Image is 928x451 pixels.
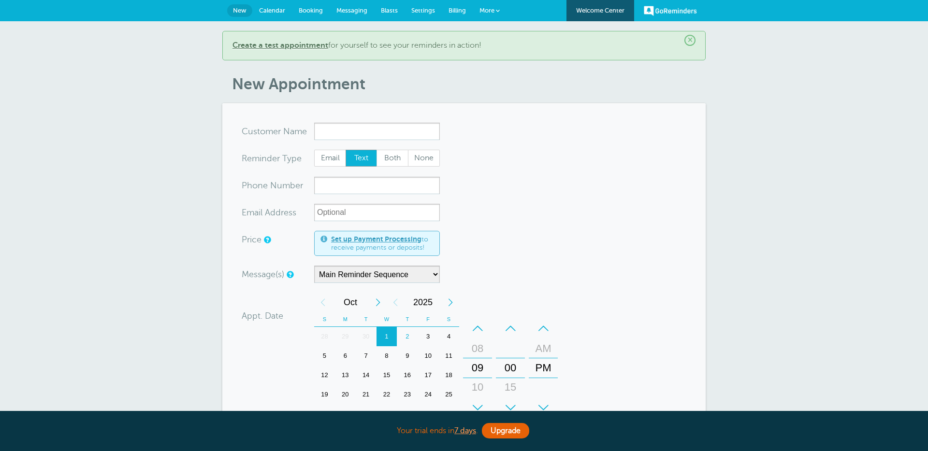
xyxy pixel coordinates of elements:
[233,7,246,14] span: New
[397,385,418,404] div: 23
[332,293,369,312] span: October
[242,235,261,244] label: Price
[335,366,356,385] div: 13
[397,404,418,423] div: 30
[287,271,292,278] a: Simple templates and custom messages will use the reminder schedule set under Settings > Reminder...
[314,327,335,346] div: Sunday, September 28
[377,366,397,385] div: 15
[418,346,438,366] div: Friday, October 10
[438,346,459,366] div: 11
[397,385,418,404] div: Thursday, October 23
[463,319,492,417] div: Hours
[377,312,397,327] th: W
[397,312,418,327] th: T
[232,41,328,50] a: Create a test appointment
[499,397,522,416] div: 30
[259,208,281,217] span: il Add
[232,41,696,50] p: for yourself to see your reminders in action!
[335,385,356,404] div: Monday, October 20
[438,327,459,346] div: 4
[314,312,335,327] th: S
[242,154,302,163] label: Reminder Type
[356,366,377,385] div: Tuesday, October 14
[466,378,489,397] div: 10
[314,366,335,385] div: 12
[418,366,438,385] div: Friday, October 17
[418,327,438,346] div: 3
[314,385,335,404] div: 19
[314,404,335,423] div: 26
[449,7,466,14] span: Billing
[356,346,377,366] div: Tuesday, October 7
[397,327,418,346] div: 2
[377,404,397,423] div: Wednesday, October 29
[397,366,418,385] div: 16
[314,293,332,312] div: Previous Month
[314,327,335,346] div: 28
[356,404,377,423] div: 28
[356,327,377,346] div: Tuesday, September 30
[331,235,434,252] span: to receive payments or deposits!
[418,346,438,366] div: 10
[335,346,356,366] div: Monday, October 6
[418,366,438,385] div: 17
[438,385,459,404] div: 25
[264,237,270,243] a: An optional price for the appointment. If you set a price, you can include a payment link in your...
[397,346,418,366] div: 9
[335,327,356,346] div: Monday, September 29
[314,346,335,366] div: Sunday, October 5
[335,312,356,327] th: M
[387,293,404,312] div: Previous Year
[242,127,257,136] span: Cus
[314,366,335,385] div: Sunday, October 12
[335,404,356,423] div: Monday, October 27
[346,150,377,167] span: Text
[377,327,397,346] div: Wednesday, October 1
[438,327,459,346] div: Saturday, October 4
[356,346,377,366] div: 7
[438,385,459,404] div: Saturday, October 25
[242,123,314,140] div: ame
[381,7,398,14] span: Blasts
[499,358,522,378] div: 00
[479,7,494,14] span: More
[222,421,706,441] div: Your trial ends in .
[397,404,418,423] div: Thursday, October 30
[418,404,438,423] div: 31
[411,7,435,14] span: Settings
[315,150,346,167] span: Email
[331,235,421,243] a: Set up Payment Processing
[684,35,696,46] span: ×
[397,366,418,385] div: Thursday, October 16
[259,7,285,14] span: Calendar
[408,150,440,167] label: None
[408,150,439,167] span: None
[314,204,440,221] input: Optional
[397,346,418,366] div: Thursday, October 9
[482,423,529,438] a: Upgrade
[466,397,489,416] div: 11
[314,385,335,404] div: Sunday, October 19
[442,293,459,312] div: Next Year
[454,426,476,435] a: 7 days
[377,404,397,423] div: 29
[356,312,377,327] th: T
[335,366,356,385] div: Monday, October 13
[418,327,438,346] div: Friday, October 3
[242,181,258,190] span: Pho
[356,385,377,404] div: 21
[418,312,438,327] th: F
[377,327,397,346] div: 1
[377,346,397,366] div: Wednesday, October 8
[242,208,259,217] span: Ema
[242,204,314,221] div: ress
[438,346,459,366] div: Saturday, October 11
[377,346,397,366] div: 8
[356,366,377,385] div: 14
[258,181,282,190] span: ne Nu
[438,404,459,423] div: 1
[257,127,290,136] span: tomer N
[532,339,555,358] div: AM
[377,150,408,167] label: Both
